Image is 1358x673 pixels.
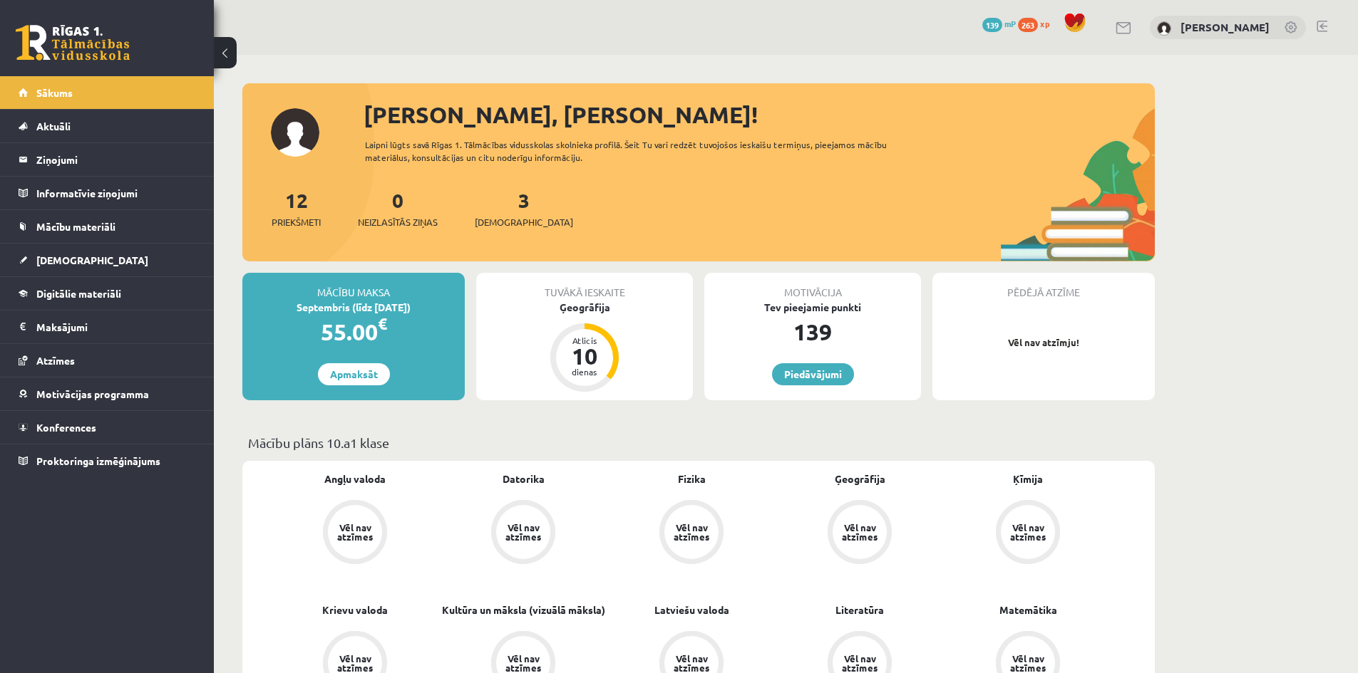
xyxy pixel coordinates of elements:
[36,86,73,99] span: Sākums
[19,444,196,477] a: Proktoringa izmēģinājums
[1018,18,1056,29] a: 263 xp
[358,215,438,229] span: Neizlasītās ziņas
[36,287,121,300] span: Digitālie materiāli
[940,335,1148,350] p: Vēl nav atzīmju!
[835,602,884,617] a: Literatūra
[19,311,196,343] a: Maksājumi
[982,18,1016,29] a: 139 mP
[19,244,196,276] a: [DEMOGRAPHIC_DATA]
[835,471,885,486] a: Ģeogrāfija
[439,500,607,567] a: Vēl nav atzīmes
[476,273,693,300] div: Tuvākā ieskaite
[358,187,438,229] a: 0Neizlasītās ziņas
[982,18,1002,32] span: 139
[1018,18,1038,32] span: 263
[1180,20,1270,34] a: [PERSON_NAME]
[654,602,729,617] a: Latviešu valoda
[19,143,196,176] a: Ziņojumi
[19,344,196,377] a: Atzīmes
[36,254,148,266] span: [DEMOGRAPHIC_DATA]
[36,387,149,400] span: Motivācijas programma
[271,500,439,567] a: Vēl nav atzīmes
[19,177,196,209] a: Informatīvie ziņojumi
[1013,471,1043,486] a: Ķīmija
[378,313,387,334] span: €
[19,411,196,444] a: Konferences
[242,315,465,349] div: 55.00
[1004,18,1016,29] span: mP
[16,25,130,61] a: Rīgas 1. Tālmācības vidusskola
[324,471,386,486] a: Angļu valoda
[36,354,75,367] span: Atzīmes
[999,602,1057,617] a: Matemātika
[772,363,854,385] a: Piedāvājumi
[1008,523,1048,541] div: Vēl nav atzīmes
[36,143,196,176] legend: Ziņojumi
[36,177,196,209] legend: Informatīvie ziņojumi
[563,367,606,376] div: dienas
[944,500,1112,567] a: Vēl nav atzīmes
[563,345,606,367] div: 10
[475,215,573,229] span: [DEMOGRAPHIC_DATA]
[248,433,1149,452] p: Mācību plāns 10.a1 klase
[322,602,388,617] a: Krievu valoda
[704,273,921,300] div: Motivācija
[672,523,711,541] div: Vēl nav atzīmes
[1008,654,1048,672] div: Vēl nav atzīmes
[36,220,115,233] span: Mācību materiāli
[272,187,321,229] a: 12Priekšmeti
[272,215,321,229] span: Priekšmeti
[19,277,196,310] a: Digitālie materiāli
[475,187,573,229] a: 3[DEMOGRAPHIC_DATA]
[678,471,706,486] a: Fizika
[36,454,160,467] span: Proktoringa izmēģinājums
[242,273,465,300] div: Mācību maksa
[776,500,944,567] a: Vēl nav atzīmes
[19,110,196,142] a: Aktuāli
[932,273,1155,300] div: Pēdējā atzīme
[19,377,196,410] a: Motivācijas programma
[840,654,880,672] div: Vēl nav atzīmes
[607,500,776,567] a: Vēl nav atzīmes
[242,300,465,315] div: Septembris (līdz [DATE])
[503,471,545,486] a: Datorika
[503,654,543,672] div: Vēl nav atzīmes
[19,210,196,243] a: Mācību materiāli
[36,311,196,343] legend: Maksājumi
[36,421,96,434] span: Konferences
[36,120,71,132] span: Aktuāli
[704,300,921,315] div: Tev pieejamie punkti
[1157,21,1171,36] img: Daniels Grunde
[364,98,1155,132] div: [PERSON_NAME], [PERSON_NAME]!
[318,363,390,385] a: Apmaksāt
[840,523,880,541] div: Vēl nav atzīmes
[335,523,375,541] div: Vēl nav atzīmes
[19,76,196,109] a: Sākums
[704,315,921,349] div: 139
[503,523,543,541] div: Vēl nav atzīmes
[672,654,711,672] div: Vēl nav atzīmes
[476,300,693,394] a: Ģeogrāfija Atlicis 10 dienas
[476,300,693,315] div: Ģeogrāfija
[335,654,375,672] div: Vēl nav atzīmes
[1040,18,1049,29] span: xp
[563,336,606,345] div: Atlicis
[365,138,912,164] div: Laipni lūgts savā Rīgas 1. Tālmācības vidusskolas skolnieka profilā. Šeit Tu vari redzēt tuvojošo...
[442,602,605,617] a: Kultūra un māksla (vizuālā māksla)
